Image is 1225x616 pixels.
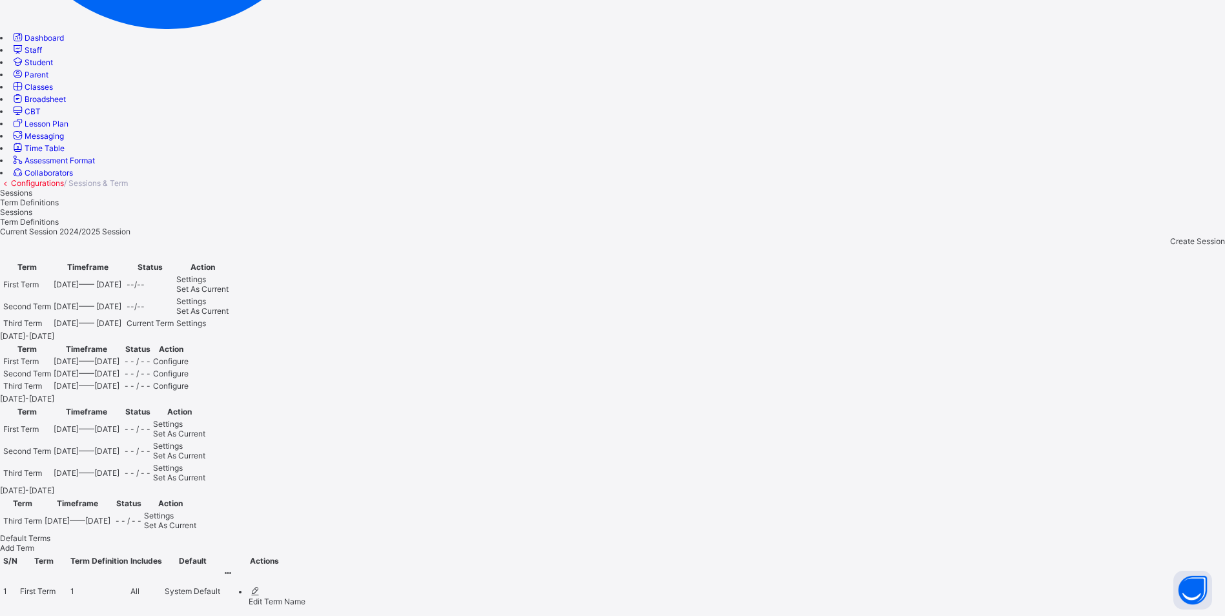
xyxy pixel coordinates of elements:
th: Status [115,498,142,509]
div: Edit Term Name [249,597,305,606]
a: CBT [11,107,41,116]
span: / Sessions & Term [64,178,128,188]
td: All [130,568,163,615]
span: Configure [153,381,189,391]
span: [DATE] —— [DATE] [54,369,119,378]
span: Settings [153,441,183,451]
span: - - / - - [125,446,150,456]
span: Set As Current [153,473,205,482]
span: Settings [176,296,206,306]
span: [DATE] —— [DATE] [54,468,119,478]
span: 2024/2025 Session [59,227,130,236]
th: Actions [222,555,306,566]
span: Set As Current [153,429,205,438]
a: Configurations [11,178,64,188]
span: Second Term [3,302,51,311]
th: Action [152,406,206,417]
a: Messaging [11,131,64,141]
th: Timeframe [44,498,111,509]
a: Lesson Plan [11,119,68,128]
span: Configure [153,369,189,378]
a: Staff [11,45,42,55]
span: Current Term [127,318,174,328]
button: Open asap [1173,571,1212,610]
span: Collaborators [25,168,73,178]
th: Action [143,498,197,509]
td: System Default [164,568,221,615]
td: 1 [3,568,18,615]
span: Staff [25,45,42,55]
a: Student [11,57,53,67]
span: Settings [176,318,206,328]
th: Includes [130,555,163,566]
span: Settings [176,274,206,284]
a: Parent [11,70,48,79]
span: [DATE] —— [DATE] [45,516,110,526]
td: First Term [19,568,68,615]
span: [DATE] —— [DATE] [54,381,119,391]
span: Settings [153,419,183,429]
th: Term Definition [70,555,129,566]
span: Classes [25,82,53,92]
span: [DATE] —— [DATE] [54,280,121,289]
th: Timeframe [53,262,122,272]
a: Time Table [11,143,65,153]
span: [DATE] —— [DATE] [54,302,121,311]
span: Time Table [25,143,65,153]
a: Broadsheet [11,94,66,104]
span: [DATE] —— [DATE] [54,356,119,366]
a: Classes [11,82,53,92]
span: - - / - - [116,516,141,526]
th: Default [164,555,221,566]
span: - - / - - [125,468,150,478]
span: - - / - - [125,381,150,391]
span: Settings [144,511,174,520]
th: Term [3,406,52,417]
span: Set As Current [176,306,229,316]
td: 1 [70,568,129,615]
span: First Term [3,424,39,434]
a: Assessment Format [11,156,95,165]
span: Third Term [3,516,42,526]
th: S/N [3,555,18,566]
th: Term [3,262,52,272]
th: Action [176,262,229,272]
th: Action [152,344,189,354]
span: [DATE] —— [DATE] [54,424,119,434]
span: Create Session [1170,236,1225,246]
th: Term [3,498,43,509]
span: Parent [25,70,48,79]
span: Settings [153,463,183,473]
span: Third Term [3,468,42,478]
span: - - / - - [125,369,150,378]
span: [DATE] —— [DATE] [54,318,121,328]
span: Assessment Format [25,156,95,165]
span: CBT [25,107,41,116]
td: --/-- [126,296,174,316]
span: Student [25,57,53,67]
th: Timeframe [53,344,120,354]
span: Dashboard [25,33,64,43]
span: Broadsheet [25,94,66,104]
span: Second Term [3,369,51,378]
span: Third Term [3,381,42,391]
th: Term [3,344,52,354]
th: Status [124,344,151,354]
a: Collaborators [11,168,73,178]
th: Status [124,406,151,417]
span: Second Term [3,446,51,456]
span: - - / - - [125,424,150,434]
span: First Term [3,356,39,366]
span: [DATE] —— [DATE] [54,446,119,456]
span: Set As Current [153,451,205,460]
span: Third Term [3,318,42,328]
td: --/-- [126,274,174,294]
span: Lesson Plan [25,119,68,128]
th: Status [126,262,174,272]
a: Dashboard [11,33,64,43]
span: Set As Current [176,284,229,294]
th: Term [19,555,68,566]
span: Configure [153,356,189,366]
span: First Term [3,280,39,289]
span: - - / - - [125,356,150,366]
